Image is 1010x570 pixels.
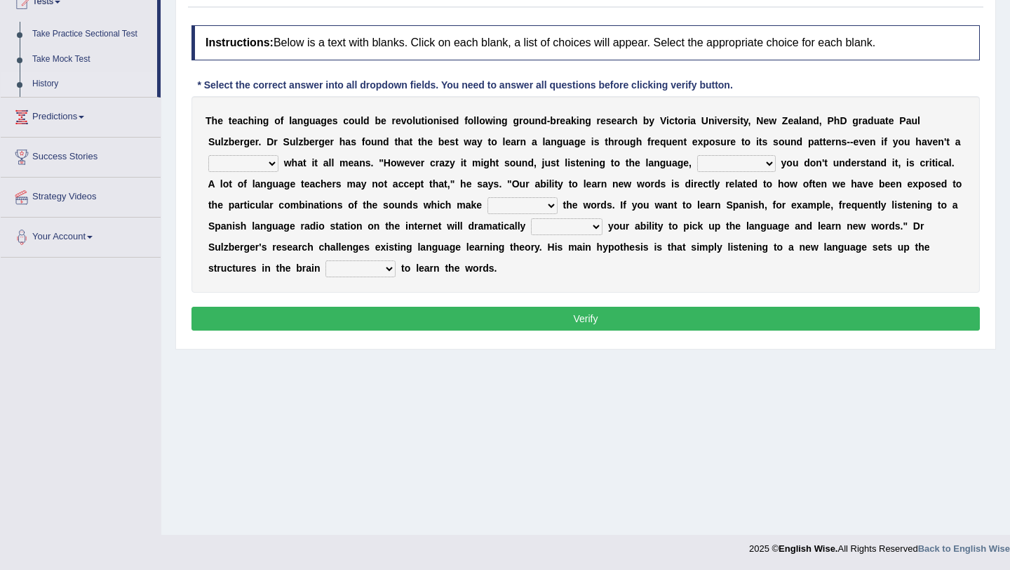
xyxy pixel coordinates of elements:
[471,136,477,147] b: a
[445,157,450,168] b: z
[349,115,355,126] b: o
[819,136,823,147] b: t
[858,115,862,126] b: r
[571,115,577,126] b: k
[922,136,927,147] b: a
[427,136,433,147] b: e
[532,136,537,147] b: a
[545,136,551,147] b: a
[550,115,556,126] b: b
[472,157,480,168] b: m
[708,115,715,126] b: n
[678,115,684,126] b: o
[608,136,614,147] b: h
[283,136,290,147] b: S
[835,136,842,147] b: n
[605,136,608,147] b: t
[946,136,950,147] b: t
[329,157,332,168] b: l
[884,136,887,147] b: f
[516,136,520,147] b: r
[229,115,232,126] b: t
[933,136,938,147] b: e
[229,136,235,147] b: b
[442,115,447,126] b: s
[295,136,298,147] b: l
[927,136,933,147] b: v
[26,72,157,97] a: History
[327,115,332,126] b: e
[1,178,161,213] a: Strategy Videos
[527,157,534,168] b: d
[444,136,450,147] b: e
[938,136,944,147] b: n
[493,115,496,126] b: i
[473,115,476,126] b: l
[618,136,624,147] b: o
[464,136,471,147] b: w
[762,136,768,147] b: s
[248,115,255,126] b: h
[698,136,703,147] b: x
[840,115,847,126] b: D
[468,115,474,126] b: o
[654,136,660,147] b: e
[864,136,870,147] b: e
[727,136,730,147] b: r
[381,115,386,126] b: e
[315,136,318,147] b: r
[802,115,807,126] b: a
[918,543,1010,554] strong: Back to English Wise
[250,136,255,147] b: e
[870,136,876,147] b: n
[488,136,492,147] b: t
[361,115,363,126] b: l
[881,136,884,147] b: i
[412,115,415,126] b: l
[732,115,737,126] b: s
[433,115,440,126] b: n
[782,115,788,126] b: Z
[756,115,763,126] b: N
[813,115,819,126] b: d
[534,157,537,168] b: ,
[672,136,678,147] b: e
[756,136,759,147] b: i
[854,136,859,147] b: e
[917,115,920,126] b: l
[647,136,651,147] b: f
[630,136,636,147] b: g
[624,136,631,147] b: u
[684,115,687,126] b: r
[438,136,445,147] b: b
[339,136,346,147] b: h
[649,115,654,126] b: y
[351,136,356,147] b: s
[404,136,410,147] b: a
[224,136,229,147] b: z
[678,136,684,147] b: n
[26,47,157,72] a: Take Mock Test
[722,115,728,126] b: e
[660,115,666,126] b: V
[501,115,508,126] b: g
[450,157,455,168] b: y
[911,115,917,126] b: u
[519,115,523,126] b: r
[353,157,359,168] b: a
[636,136,642,147] b: h
[666,115,669,126] b: i
[398,136,404,147] b: h
[485,115,493,126] b: w
[692,136,698,147] b: e
[915,136,922,147] b: h
[303,115,309,126] b: g
[339,157,348,168] b: m
[740,115,743,126] b: t
[281,115,284,126] b: f
[284,157,292,168] b: w
[666,136,672,147] b: u
[244,136,250,147] b: g
[889,115,894,126] b: e
[237,115,243,126] b: a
